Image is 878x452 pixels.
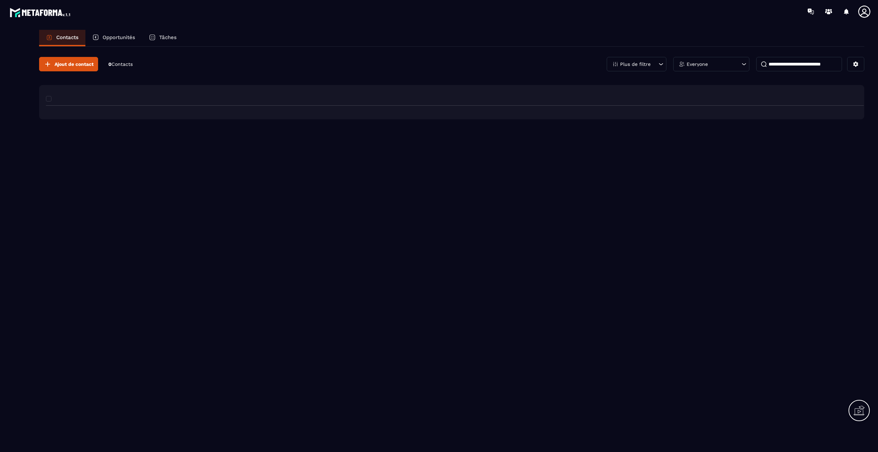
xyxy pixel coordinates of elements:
button: Ajout de contact [39,57,98,71]
p: 0 [108,61,133,68]
p: Everyone [687,62,708,67]
p: Plus de filtre [620,62,651,67]
p: Tâches [159,34,177,40]
a: Contacts [39,30,85,46]
a: Tâches [142,30,183,46]
a: Opportunités [85,30,142,46]
span: Ajout de contact [55,61,94,68]
p: Contacts [56,34,79,40]
img: logo [10,6,71,19]
p: Opportunités [103,34,135,40]
span: Contacts [111,61,133,67]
